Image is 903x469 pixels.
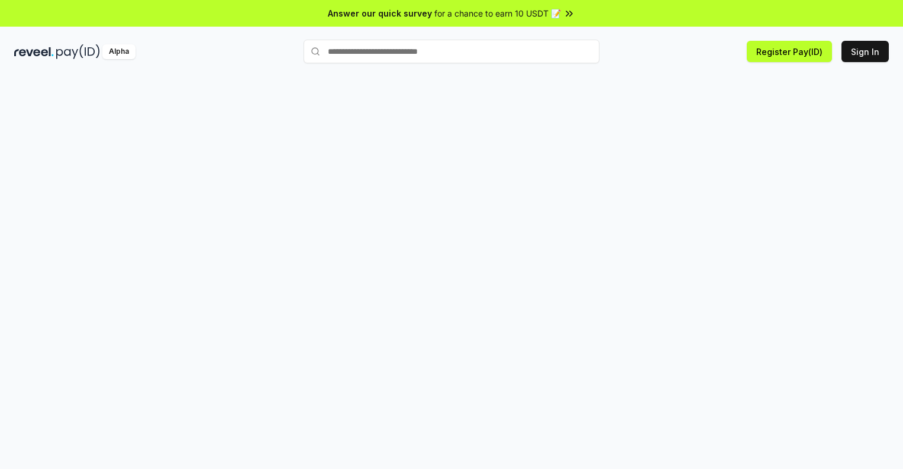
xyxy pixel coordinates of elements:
[14,44,54,59] img: reveel_dark
[747,41,832,62] button: Register Pay(ID)
[434,7,561,20] span: for a chance to earn 10 USDT 📝
[56,44,100,59] img: pay_id
[841,41,889,62] button: Sign In
[102,44,136,59] div: Alpha
[328,7,432,20] span: Answer our quick survey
